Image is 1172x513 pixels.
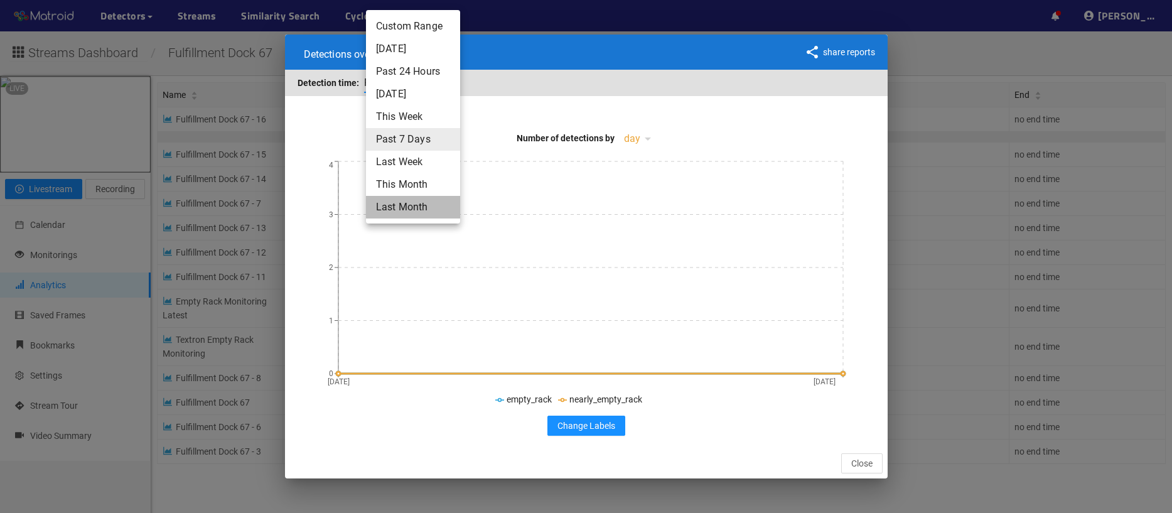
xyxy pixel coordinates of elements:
[366,105,460,128] li: This Week
[366,38,460,60] li: [DATE]
[366,60,460,83] li: Past 24 Hours
[366,128,460,151] li: Past 7 Days
[366,151,460,173] li: Last Week
[366,173,460,196] li: This Month
[366,15,460,38] li: Custom Range
[366,83,460,105] li: [DATE]
[366,196,460,219] li: Last Month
